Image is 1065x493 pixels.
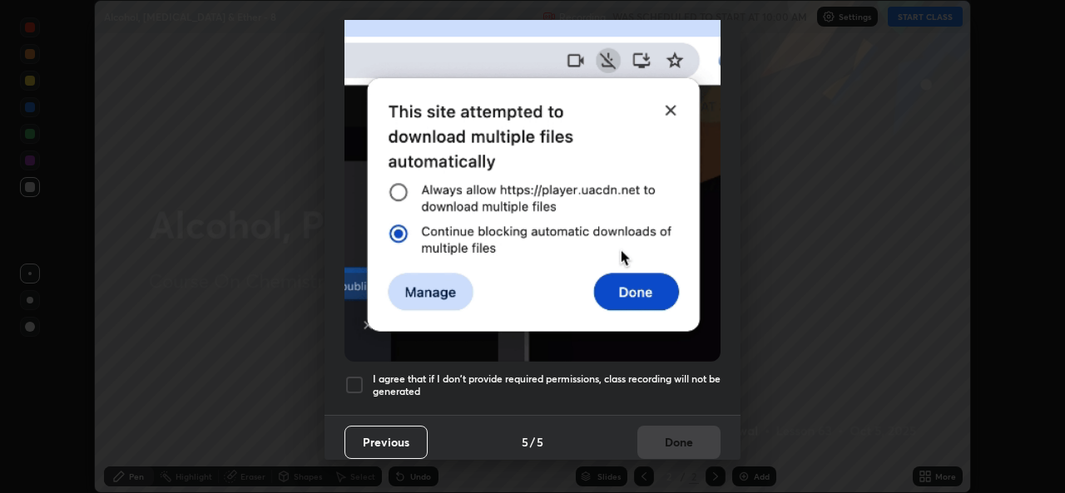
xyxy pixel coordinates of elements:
h5: I agree that if I don't provide required permissions, class recording will not be generated [373,372,721,398]
h4: / [530,433,535,451]
button: Previous [344,426,428,459]
h4: 5 [537,433,543,451]
h4: 5 [522,433,528,451]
